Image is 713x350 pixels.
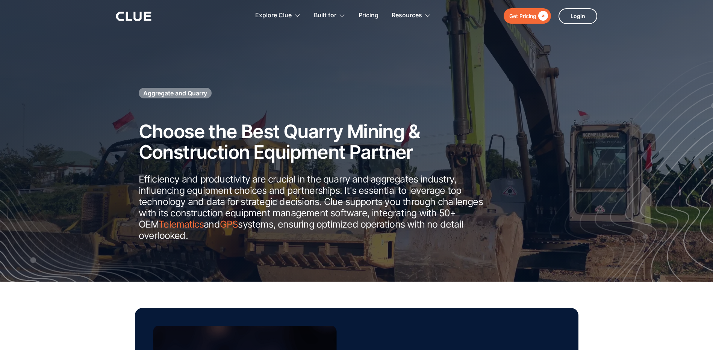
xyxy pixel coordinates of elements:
[559,8,597,24] a: Login
[139,173,496,241] p: Efficiency and productivity are crucial in the quarry and aggregates industry, influencing equipm...
[255,4,301,27] div: Explore Clue
[220,219,238,230] a: GPS
[509,11,536,21] div: Get Pricing
[547,59,713,282] img: Construction fleet management software
[139,121,496,163] h2: Choose the Best Quarry Mining & Construction Equipment Partner
[392,4,431,27] div: Resources
[314,4,345,27] div: Built for
[159,219,204,230] a: Telematics
[255,4,292,27] div: Explore Clue
[536,11,548,21] div: 
[504,8,551,24] a: Get Pricing
[392,4,422,27] div: Resources
[314,4,336,27] div: Built for
[143,89,207,97] h1: Aggregate and Quarry
[359,4,378,27] a: Pricing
